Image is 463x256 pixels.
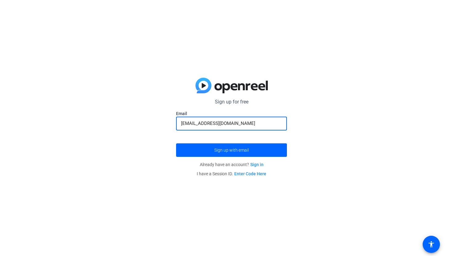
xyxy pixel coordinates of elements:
a: Sign in [250,162,264,167]
span: I have a Session ID. [197,171,266,176]
button: Sign up with email [176,143,287,157]
span: Already have an account? [200,162,264,167]
label: Email [176,111,287,117]
a: Enter Code Here [234,171,266,176]
img: blue-gradient.svg [195,78,268,94]
input: Enter Email Address [181,120,282,127]
p: Sign up for free [176,98,287,106]
mat-icon: accessibility [428,241,435,248]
